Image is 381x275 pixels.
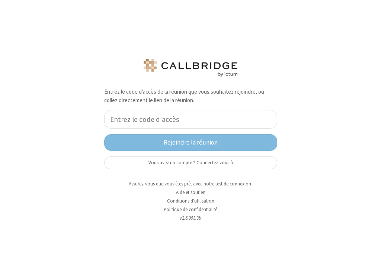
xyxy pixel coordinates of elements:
[99,214,283,221] li: v2.6.353.3b
[129,181,252,187] a: Assurez-vous que vous êtes prêt avec notre test de connexion.
[164,206,217,213] a: Politique de confidentialité
[142,59,239,77] img: logo.png
[104,156,277,169] button: Vous avez un compte ? Connectez-vous à
[104,88,277,104] p: Entrez le code d'accès de la réunion que vous souhaitez rejoindre, ou collez directement le lien ...
[167,198,214,204] a: Conditions d'utilisation
[176,189,205,195] a: Aide et soutien
[104,134,277,151] button: Rejoindre la réunion
[104,110,277,129] input: Entrez le code d'accès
